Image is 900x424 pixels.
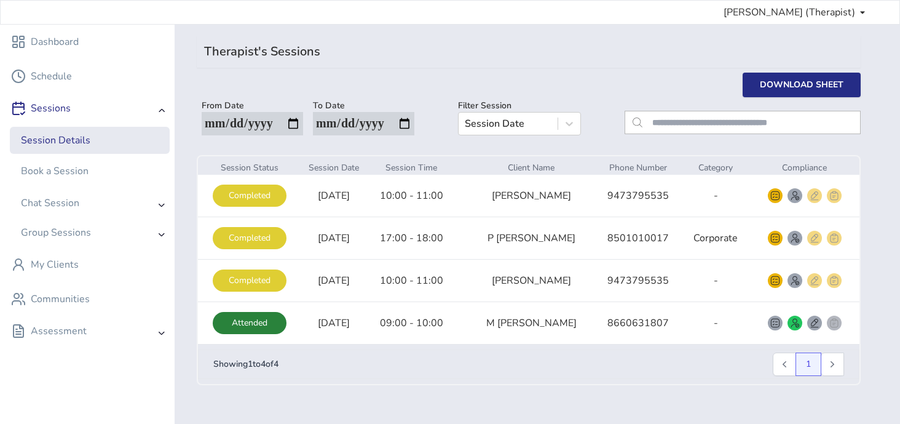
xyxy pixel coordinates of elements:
img: angle-right.svg [159,204,165,207]
div: Completed [213,185,286,207]
th: Category [682,161,749,175]
div: Book a Session [21,164,89,178]
div: Schedule [31,69,72,84]
div: My Clients [31,257,79,272]
th: Phone Number [594,161,682,175]
nav: Pagination [773,353,844,376]
div: From Date [202,100,303,112]
td: [DATE] [302,175,366,217]
img: note [810,191,819,201]
td: 17:00 - 18:00 [366,217,457,260]
button: intake [768,316,783,330]
div: Showing 1 to 4 of 4 [213,358,278,370]
button: report [827,273,842,288]
button: note [807,273,822,288]
button: Download Sheet [743,73,861,97]
button: attendence [787,188,802,203]
td: 9473795535 [594,260,682,302]
button: attendence [787,316,802,330]
img: angle-right.svg [159,109,165,113]
img: note [810,318,819,328]
button: report [827,188,842,203]
img: intake [770,233,780,243]
img: note [810,276,819,286]
td: 9473795535 [594,175,682,217]
div: Assessment [11,325,87,337]
div: Attended [213,312,286,334]
img: intake [770,276,780,286]
td: [DATE] [302,260,366,302]
td: [PERSON_NAME] [469,260,594,302]
img: angle-right.svg [159,233,165,237]
th: Compliance [749,161,859,175]
td: [DATE] [302,217,366,260]
td: - [682,302,749,345]
td: Corporate [682,217,749,260]
th: Client Name [469,161,594,175]
td: - [682,175,749,217]
td: P [PERSON_NAME] [469,217,594,260]
img: intake [770,191,780,201]
th: Session Status [198,161,302,175]
div: Group Sessions [21,226,91,239]
td: 8501010017 [594,217,682,260]
td: 09:00 - 10:00 [366,302,457,345]
img: report [829,233,839,243]
div: Communities [31,292,90,306]
div: Completed [213,270,286,292]
td: [DATE] [302,302,366,345]
img: report [829,318,839,328]
td: M [PERSON_NAME] [469,302,594,345]
img: note [810,233,819,243]
img: attendence [790,191,800,201]
div: Completed [213,227,286,249]
button: intake [768,188,783,203]
button: report [827,316,842,330]
div: Dashboard [31,34,79,49]
th: Session Time [366,161,457,175]
th: Session Date [302,161,366,175]
img: report [829,276,839,286]
div: Sessions [11,102,71,114]
div: Therapist's Sessions [204,43,320,60]
button: 1 [795,353,821,376]
button: report [827,231,842,246]
img: attendence [790,318,800,328]
button: note [807,231,822,246]
div: Filter Session [458,100,586,112]
img: intake [770,318,780,328]
div: To Date [313,100,414,112]
td: [PERSON_NAME] [469,175,594,217]
td: 10:00 - 11:00 [366,175,457,217]
button: attendence [787,231,802,246]
img: attendence [790,276,800,286]
img: attendence [790,233,800,243]
button: intake [768,273,783,288]
button: note [807,188,822,203]
button: intake [768,231,783,246]
td: - [682,260,749,302]
div: Session Details [21,133,90,148]
td: 8660631807 [594,302,682,345]
button: attendence [787,273,802,288]
td: 10:00 - 11:00 [366,260,457,302]
img: angle-right.svg [159,332,165,335]
button: note [807,316,822,330]
img: report [829,191,839,201]
div: Chat Session [21,197,79,209]
span: [PERSON_NAME] (Therapist) [724,5,855,20]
